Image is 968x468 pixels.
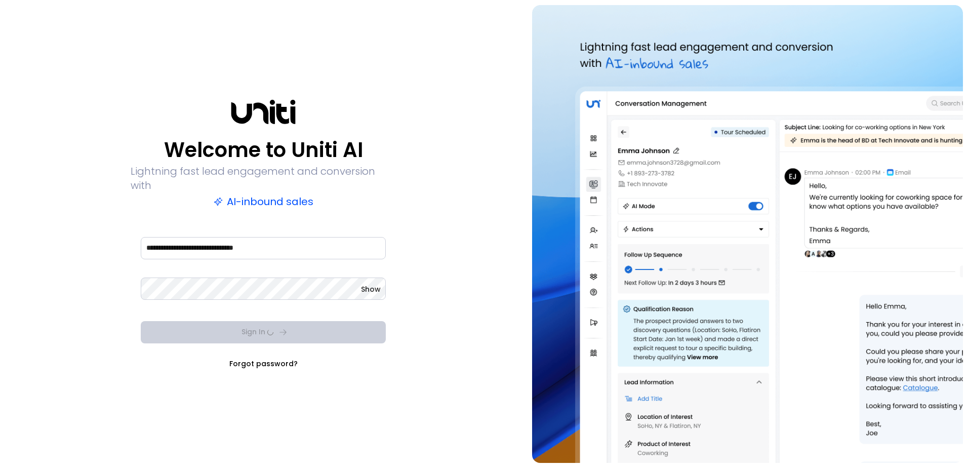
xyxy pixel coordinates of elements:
[532,5,963,463] img: auth-hero.png
[361,284,381,294] button: Show
[131,164,396,192] p: Lightning fast lead engagement and conversion with
[229,359,298,369] a: Forgot password?
[164,138,363,162] p: Welcome to Uniti AI
[214,194,313,209] p: AI-inbound sales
